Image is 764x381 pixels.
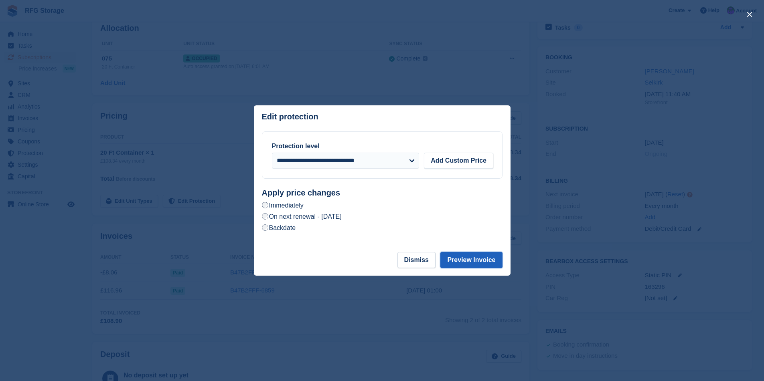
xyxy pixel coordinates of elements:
button: Add Custom Price [424,153,493,169]
button: close [743,8,756,21]
input: Backdate [262,224,268,231]
input: On next renewal - [DATE] [262,213,268,220]
label: Immediately [262,201,304,210]
button: Preview Invoice [440,252,502,268]
strong: Apply price changes [262,188,340,197]
button: Dismiss [397,252,436,268]
input: Immediately [262,202,268,208]
label: On next renewal - [DATE] [262,212,342,221]
label: Backdate [262,224,296,232]
p: Edit protection [262,112,318,121]
label: Protection level [272,143,320,149]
